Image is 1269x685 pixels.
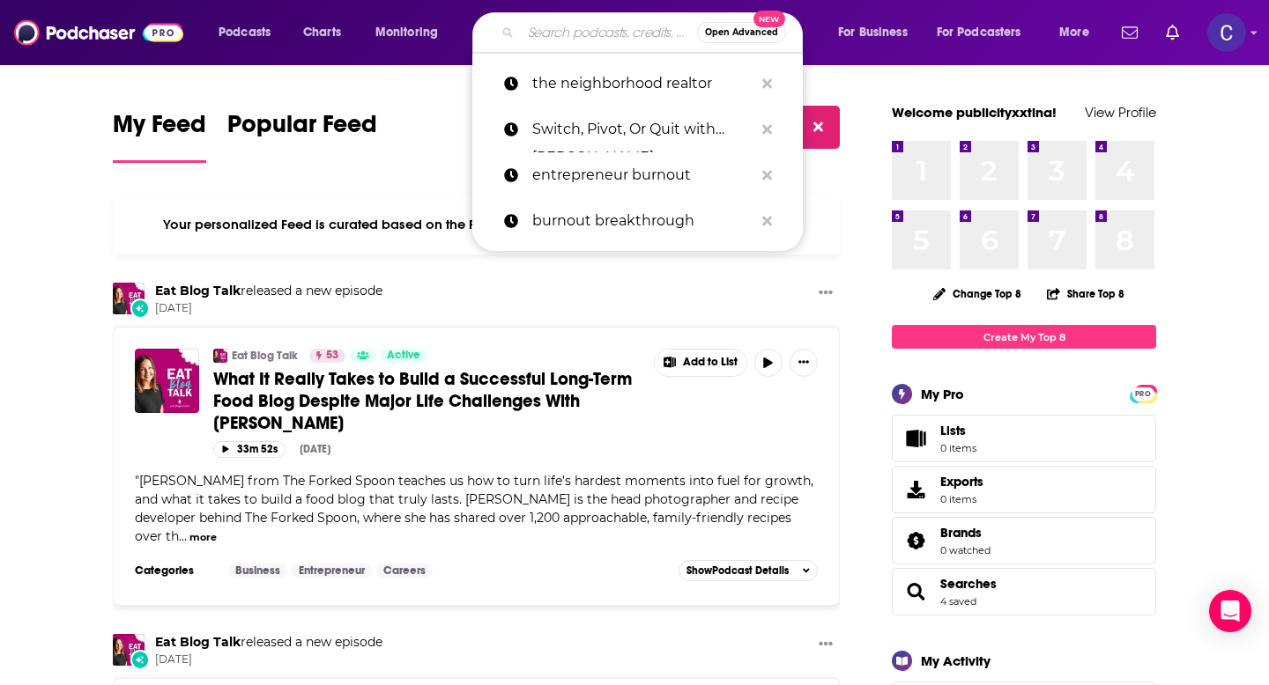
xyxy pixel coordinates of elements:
[923,283,1032,305] button: Change Top 8
[375,20,438,45] span: Monitoring
[206,18,293,47] button: open menu
[892,568,1156,615] span: Searches
[753,11,785,27] span: New
[380,349,427,363] a: Active
[921,652,991,669] div: My Activity
[940,595,976,608] a: 4 saved
[219,20,271,45] span: Podcasts
[135,563,214,578] h3: Categories
[705,28,778,37] span: Open Advanced
[155,301,382,316] span: [DATE]
[213,349,227,363] img: Eat Blog Talk
[1115,18,1145,48] a: Show notifications dropdown
[940,423,966,438] span: Lists
[130,298,150,318] div: New Episode
[1059,20,1089,45] span: More
[292,563,372,578] a: Entrepreneur
[228,563,287,578] a: Business
[940,474,983,490] span: Exports
[532,107,753,152] p: Switch, Pivot, Or Quit with Ahyiana Angel
[1207,13,1246,52] button: Show profile menu
[326,347,338,365] span: 53
[892,466,1156,513] a: Exports
[363,18,461,47] button: open menu
[892,415,1156,462] a: Lists
[135,473,813,544] span: [PERSON_NAME] from The Forked Spoon teaches us how to turn life’s hardest moments into fuel for g...
[1207,13,1246,52] img: User Profile
[925,18,1047,47] button: open menu
[14,16,183,49] img: Podchaser - Follow, Share and Rate Podcasts
[130,650,150,669] div: New Episode
[655,350,746,376] button: Show More Button
[155,652,382,667] span: [DATE]
[135,473,813,544] span: "
[790,349,818,377] button: Show More Button
[1085,104,1156,121] a: View Profile
[826,18,930,47] button: open menu
[213,368,632,434] span: What It Really Takes to Build a Successful Long-Term Food Blog Despite Major Life Challenges With...
[812,283,840,305] button: Show More Button
[300,443,330,455] div: [DATE]
[387,347,420,365] span: Active
[309,349,345,363] a: 53
[489,12,820,53] div: Search podcasts, credits, & more...
[472,198,803,244] a: burnout breakthrough
[937,20,1021,45] span: For Podcasters
[892,325,1156,349] a: Create My Top 8
[155,283,382,299] h3: released a new episode
[155,283,241,298] a: Eat Blog Talk
[472,107,803,152] a: Switch, Pivot, Or Quit with [PERSON_NAME]
[113,195,840,254] div: Your personalized Feed is curated based on the Podcasts, Creators, Users, and Lists that you Follow.
[940,576,997,592] a: Searches
[213,441,286,458] button: 33m 52s
[940,544,991,556] a: 0 watched
[812,634,840,656] button: Show More Button
[1132,387,1154,400] a: PRO
[838,20,908,45] span: For Business
[1046,276,1125,311] button: Share Top 8
[135,349,199,413] img: What It Really Takes to Build a Successful Long-Term Food Blog Despite Major Life Challenges With...
[898,426,933,451] span: Lists
[898,528,933,553] a: Brands
[697,22,786,43] button: Open AdvancedNew
[940,442,976,454] span: 0 items
[227,109,377,163] a: Popular Feed
[940,525,991,541] a: Brands
[1209,590,1251,632] div: Open Intercom Messenger
[213,368,642,434] a: What It Really Takes to Build a Successful Long-Term Food Blog Despite Major Life Challenges With...
[892,517,1156,564] span: Brands
[189,530,217,545] button: more
[679,560,818,581] button: ShowPodcast Details
[113,109,206,150] span: My Feed
[113,109,206,163] a: My Feed
[521,18,697,47] input: Search podcasts, credits, & more...
[892,104,1057,121] a: Welcome publicityxxtina!
[1207,13,1246,52] span: Logged in as publicityxxtina
[303,20,341,45] span: Charts
[686,564,789,577] span: Show Podcast Details
[940,493,983,505] span: 0 items
[113,634,145,666] img: Eat Blog Talk
[898,477,933,502] span: Exports
[532,152,753,198] p: entrepreneur burnout
[227,109,377,150] span: Popular Feed
[921,386,964,402] div: My Pro
[683,356,738,369] span: Add to List
[155,634,382,651] h3: released a new episode
[940,423,976,438] span: Lists
[232,349,298,363] a: Eat Blog Talk
[376,563,433,578] a: Careers
[898,579,933,604] a: Searches
[532,198,753,244] p: burnout breakthrough
[1047,18,1111,47] button: open menu
[472,152,803,198] a: entrepreneur burnout
[113,283,145,314] img: Eat Blog Talk
[155,634,241,650] a: Eat Blog Talk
